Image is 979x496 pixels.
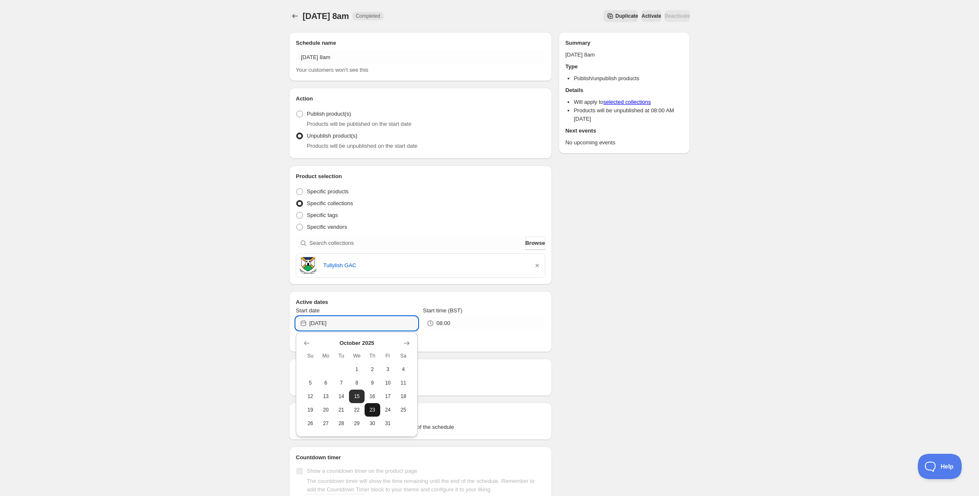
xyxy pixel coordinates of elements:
span: 12 [306,393,315,400]
span: 7 [337,379,346,386]
th: Friday [380,349,396,363]
span: 31 [384,420,392,427]
span: Su [306,352,315,359]
span: 29 [352,420,361,427]
button: Friday October 24 2025 [380,403,396,417]
h2: Action [296,95,545,103]
span: 23 [368,407,377,413]
span: 8 [352,379,361,386]
h2: Repeating [296,366,545,374]
span: 4 [399,366,408,373]
button: Friday October 17 2025 [380,390,396,403]
span: 19 [306,407,315,413]
button: Monday October 6 2025 [318,376,334,390]
span: Start date [296,307,319,314]
button: Wednesday October 22 2025 [349,403,365,417]
a: selected collections [603,99,651,105]
span: 3 [384,366,392,373]
button: Sunday October 19 2025 [303,403,318,417]
button: Show next month, November 2025 [401,337,413,349]
span: Duplicate [615,13,638,19]
button: Friday October 10 2025 [380,376,396,390]
th: Tuesday [334,349,349,363]
li: Products will be unpublished at 08:00 AM [DATE] [574,106,683,123]
span: 21 [337,407,346,413]
a: Tullylish GAC [323,261,526,270]
h2: Product selection [296,172,545,181]
span: 1 [352,366,361,373]
li: Publish/unpublish products [574,74,683,83]
span: 14 [337,393,346,400]
span: Your customers won't see this [296,67,368,73]
button: Thursday October 30 2025 [365,417,380,430]
button: Tuesday October 28 2025 [334,417,349,430]
button: Tuesday October 21 2025 [334,403,349,417]
span: Specific products [307,188,349,195]
span: 2 [368,366,377,373]
button: Friday October 31 2025 [380,417,396,430]
th: Wednesday [349,349,365,363]
th: Saturday [396,349,411,363]
h2: Active dates [296,298,545,306]
button: Schedules [289,10,301,22]
span: 11 [399,379,408,386]
button: Tuesday October 14 2025 [334,390,349,403]
button: Monday October 20 2025 [318,403,334,417]
span: Browse [525,239,545,247]
span: Th [368,352,377,359]
button: Thursday October 2 2025 [365,363,380,376]
th: Thursday [365,349,380,363]
p: No upcoming events [565,138,683,147]
span: 9 [368,379,377,386]
h2: Details [565,86,683,95]
button: Friday October 3 2025 [380,363,396,376]
button: Activate [641,10,661,22]
button: Wednesday October 29 2025 [349,417,365,430]
span: 13 [322,393,330,400]
span: 24 [384,407,392,413]
button: Wednesday October 8 2025 [349,376,365,390]
span: 22 [352,407,361,413]
button: Sunday October 12 2025 [303,390,318,403]
span: Specific tags [307,212,338,218]
p: The countdown timer will show the time remaining until the end of the schedule. Remember to add t... [307,477,545,494]
button: Tuesday October 7 2025 [334,376,349,390]
span: 20 [322,407,330,413]
span: Tu [337,352,346,359]
button: Secondary action label [603,10,638,22]
span: 5 [306,379,315,386]
button: Browse [525,236,545,250]
span: 27 [322,420,330,427]
span: 25 [399,407,408,413]
button: Show previous month, September 2025 [301,337,313,349]
h2: Summary [565,39,683,47]
span: 6 [322,379,330,386]
th: Monday [318,349,334,363]
iframe: Toggle Customer Support [918,454,962,479]
h2: Next events [565,127,683,135]
span: We [352,352,361,359]
button: Wednesday October 1 2025 [349,363,365,376]
span: Show a countdown timer on the product page [307,468,417,474]
span: 18 [399,393,408,400]
button: Saturday October 4 2025 [396,363,411,376]
span: 15 [352,393,361,400]
span: 17 [384,393,392,400]
span: Publish product(s) [307,111,351,117]
span: Unpublish product(s) [307,133,357,139]
span: [DATE] 8am [303,11,349,21]
span: Start time (BST) [423,307,462,314]
span: 16 [368,393,377,400]
span: 26 [306,420,315,427]
span: Specific collections [307,200,353,206]
input: Search collections [309,236,524,250]
h2: Countdown timer [296,453,545,462]
th: Sunday [303,349,318,363]
span: Products will be unpublished on the start date [307,143,417,149]
span: Specific vendors [307,224,347,230]
button: Sunday October 26 2025 [303,417,318,430]
span: Fr [384,352,392,359]
span: Mo [322,352,330,359]
button: Thursday October 9 2025 [365,376,380,390]
h2: Tags [296,409,545,418]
